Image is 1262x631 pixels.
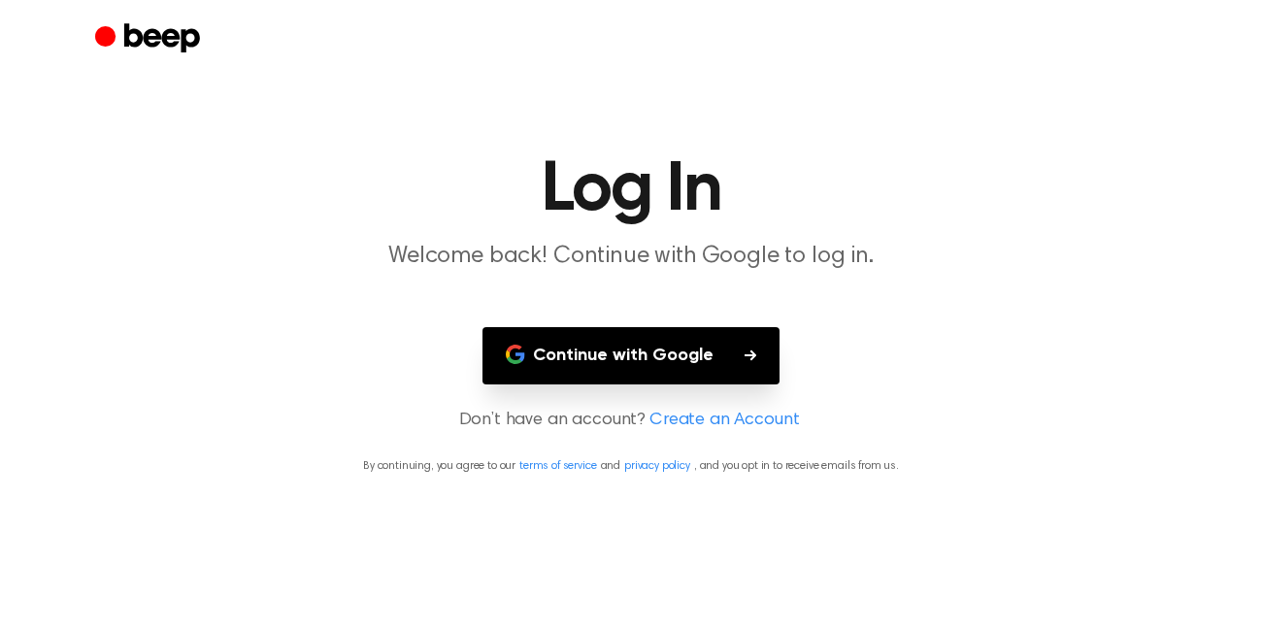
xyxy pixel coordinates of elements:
[95,20,205,58] a: Beep
[519,460,596,472] a: terms of service
[624,460,690,472] a: privacy policy
[23,408,1239,434] p: Don’t have an account?
[134,155,1128,225] h1: Log In
[258,241,1004,273] p: Welcome back! Continue with Google to log in.
[649,408,799,434] a: Create an Account
[482,327,780,384] button: Continue with Google
[23,457,1239,475] p: By continuing, you agree to our and , and you opt in to receive emails from us.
